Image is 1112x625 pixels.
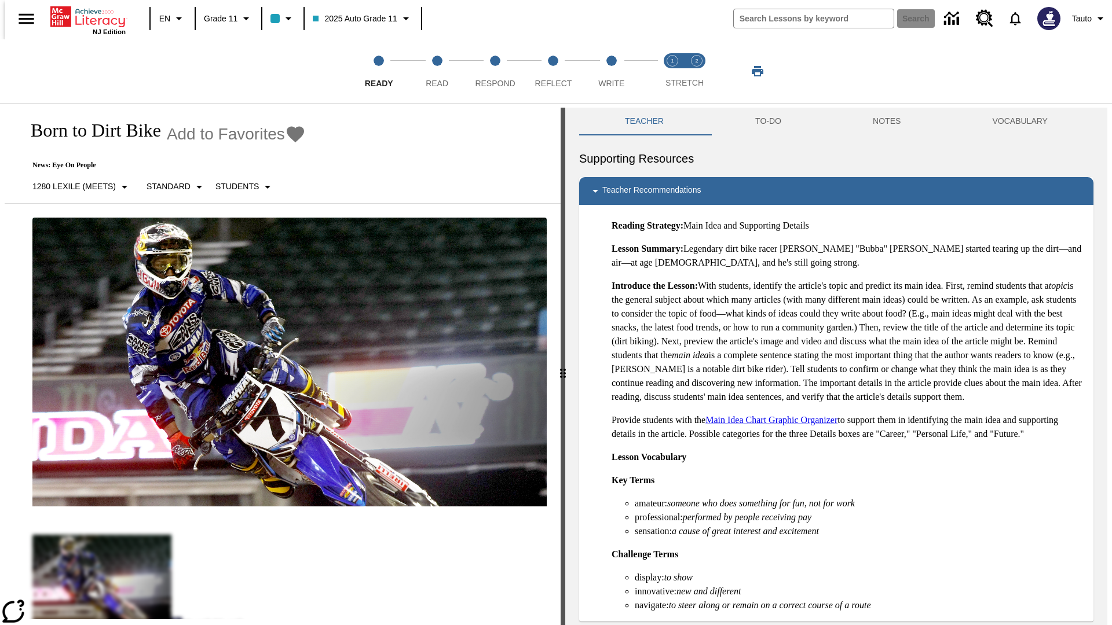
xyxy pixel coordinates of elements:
em: someone who does something for fun, not for work [667,498,855,508]
em: to steer along or remain on a correct course of a route [669,600,871,610]
button: Open side menu [9,2,43,36]
span: Ready [365,79,393,88]
strong: Challenge Terms [612,549,678,559]
button: VOCABULARY [946,108,1093,135]
em: new and different [676,586,741,596]
em: to show [664,572,693,582]
button: Language: EN, Select a language [154,8,191,29]
p: 1280 Lexile (Meets) [32,181,116,193]
span: STRETCH [665,78,704,87]
button: Select Lexile, 1280 Lexile (Meets) [28,177,136,197]
strong: Key Terms [612,475,654,485]
li: sensation: [635,524,1084,538]
div: Teacher Recommendations [579,177,1093,205]
p: Legendary dirt bike racer [PERSON_NAME] "Bubba" [PERSON_NAME] started tearing up the dirt—and air... [612,242,1084,270]
span: NJ Edition [93,28,126,35]
button: Reflect step 4 of 5 [520,39,587,103]
span: EN [159,13,170,25]
span: Respond [475,79,515,88]
button: Teacher [579,108,709,135]
div: Press Enter or Spacebar and then press right and left arrow keys to move the slider [561,108,565,625]
button: Select a new avatar [1030,3,1067,34]
div: reading [5,108,561,619]
strong: Reading Strategy: [612,220,683,230]
em: topic [1049,281,1067,291]
p: News: Eye On People [19,161,306,170]
a: Notifications [1000,3,1030,34]
img: Motocross racer James Stewart flies through the air on his dirt bike. [32,218,547,507]
button: Scaffolds, Standard [142,177,211,197]
li: display: [635,571,1084,584]
button: Add to Favorites - Born to Dirt Bike [167,124,306,144]
button: TO-DO [709,108,827,135]
button: Write step 5 of 5 [578,39,645,103]
button: Class color is light blue. Change class color [266,8,300,29]
button: Profile/Settings [1067,8,1112,29]
text: 2 [695,58,698,64]
a: Resource Center, Will open in new tab [969,3,1000,34]
span: Grade 11 [204,13,237,25]
button: NOTES [827,108,946,135]
text: 1 [671,58,674,64]
button: Ready step 1 of 5 [345,39,412,103]
li: innovative: [635,584,1084,598]
span: 2025 Auto Grade 11 [313,13,397,25]
button: Class: 2025 Auto Grade 11, Select your class [308,8,417,29]
p: Teacher Recommendations [602,184,701,198]
span: Read [426,79,448,88]
input: search field [734,9,894,28]
strong: Lesson Summary: [612,244,683,253]
strong: Lesson Vocabulary [612,452,686,462]
button: Respond step 3 of 5 [462,39,529,103]
button: Stretch Respond step 2 of 2 [680,39,714,103]
h6: Supporting Resources [579,149,1093,168]
em: performed by people receiving pay [683,512,811,522]
span: Add to Favorites [167,125,285,144]
li: professional: [635,510,1084,524]
span: Write [598,79,624,88]
p: With students, identify the article's topic and predict its main idea. First, remind students tha... [612,279,1084,404]
a: Main Idea Chart Graphic Organizer [705,415,837,425]
p: Students [215,181,259,193]
button: Grade: Grade 11, Select a grade [199,8,258,29]
div: Instructional Panel Tabs [579,108,1093,135]
button: Stretch Read step 1 of 2 [656,39,689,103]
img: Avatar [1037,7,1060,30]
div: Home [50,4,126,35]
button: Read step 2 of 5 [403,39,470,103]
span: Reflect [535,79,572,88]
div: activity [565,108,1107,625]
li: amateur: [635,497,1084,510]
p: Standard [147,181,191,193]
button: Print [739,61,776,82]
p: Main Idea and Supporting Details [612,219,1084,233]
strong: Introduce the Lesson: [612,281,698,291]
button: Select Student [211,177,279,197]
a: Data Center [937,3,969,35]
em: a cause of great interest and excitement [672,526,819,536]
em: main idea [672,350,709,360]
h1: Born to Dirt Bike [19,120,161,141]
li: navigate: [635,598,1084,612]
p: Provide students with the to support them in identifying the main idea and supporting details in ... [612,413,1084,441]
span: Tauto [1072,13,1092,25]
